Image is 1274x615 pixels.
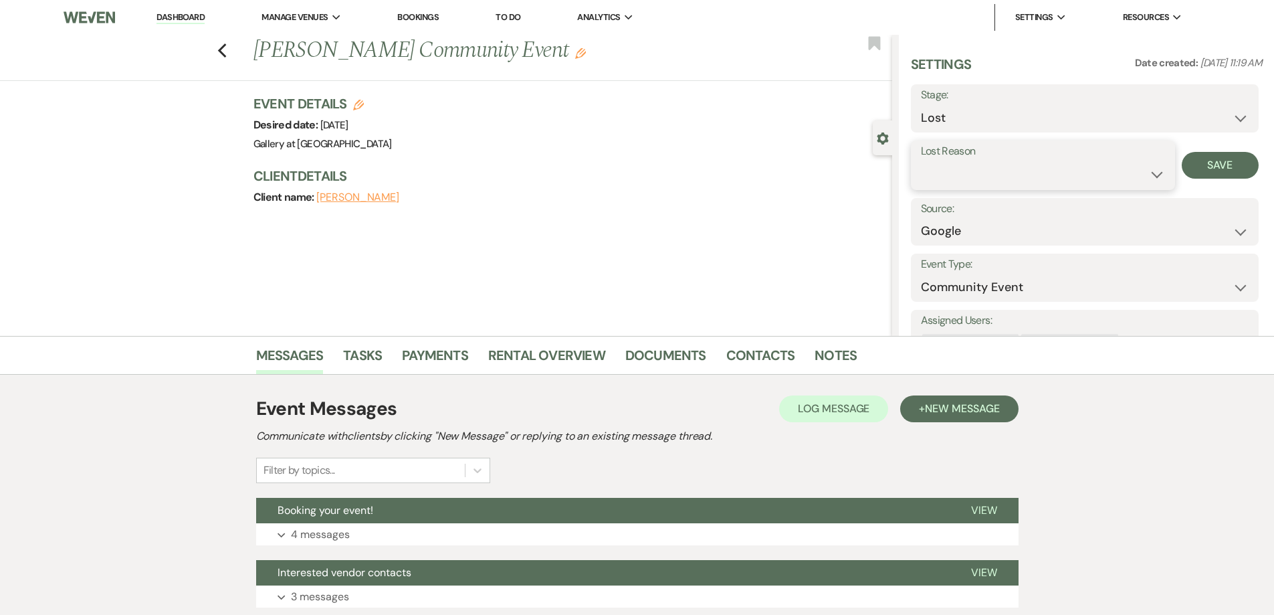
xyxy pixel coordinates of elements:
[291,588,349,606] p: 3 messages
[64,3,114,31] img: Weven Logo
[402,345,468,374] a: Payments
[971,565,997,580] span: View
[1021,334,1103,353] div: [PERSON_NAME]
[397,11,439,23] a: Bookings
[726,345,795,374] a: Contacts
[253,167,879,185] h3: Client Details
[320,118,348,132] span: [DATE]
[256,428,1019,444] h2: Communicate with clients by clicking "New Message" or replying to an existing message thread.
[256,560,950,586] button: Interested vendor contacts
[921,199,1249,219] label: Source:
[911,55,972,84] h3: Settings
[278,565,411,580] span: Interested vendor contacts
[1135,56,1200,70] span: Date created:
[798,402,869,416] span: Log Message
[575,47,586,59] button: Edit
[343,345,382,374] a: Tasks
[278,503,373,517] span: Booking your event!
[263,462,335,478] div: Filter by topics...
[1015,11,1053,24] span: Settings
[925,402,999,416] span: New Message
[950,498,1019,523] button: View
[261,11,328,24] span: Manage Venues
[256,523,1019,546] button: 4 messages
[921,311,1249,331] label: Assigned Users:
[815,345,857,374] a: Notes
[971,503,997,517] span: View
[156,11,205,24] a: Dashboard
[921,255,1249,274] label: Event Type:
[1200,56,1262,70] span: [DATE] 11:19 AM
[291,526,350,543] p: 4 messages
[256,395,397,423] h1: Event Messages
[877,131,889,144] button: Close lead details
[900,396,1018,422] button: +New Message
[253,118,320,132] span: Desired date:
[253,137,392,151] span: Gallery at [GEOGRAPHIC_DATA]
[253,35,759,67] h1: [PERSON_NAME] Community Event
[625,345,706,374] a: Documents
[496,11,520,23] a: To Do
[488,345,605,374] a: Rental Overview
[950,560,1019,586] button: View
[921,86,1249,105] label: Stage:
[253,190,317,204] span: Client name:
[253,94,392,113] h3: Event Details
[256,345,324,374] a: Messages
[1182,152,1259,179] button: Save
[1123,11,1169,24] span: Resources
[577,11,620,24] span: Analytics
[256,586,1019,608] button: 3 messages
[256,498,950,523] button: Booking your event!
[922,334,1004,353] div: [PERSON_NAME]
[921,142,1165,161] label: Lost Reason
[316,192,399,203] button: [PERSON_NAME]
[779,396,888,422] button: Log Message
